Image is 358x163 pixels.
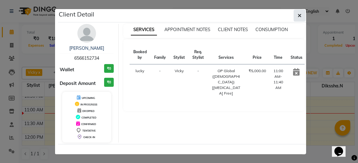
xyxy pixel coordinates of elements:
th: Time [270,45,287,64]
div: OP Global ([DEMOGRAPHIC_DATA]) [[MEDICAL_DATA] Free] [211,68,241,96]
h3: ₹0 [104,64,114,73]
span: 6566152734 [74,55,99,61]
span: TENTATIVE [82,129,96,132]
span: CONFIRMED [81,123,96,126]
span: UPCOMING [82,96,95,100]
img: avatar [77,24,96,43]
span: COMPLETED [81,116,96,119]
th: Stylist [170,45,189,64]
span: Vicky [175,68,184,73]
span: IN PROGRESS [80,103,97,106]
span: DROPPED [82,109,94,113]
th: Family [150,45,170,64]
th: Services [208,45,245,64]
span: Wallet [60,66,74,73]
span: CONSUMPTION [255,27,288,32]
h3: ₹0 [104,78,114,87]
iframe: chat widget [332,138,352,157]
span: SERVICES [131,24,157,35]
th: Price [245,45,270,64]
th: Req. Stylist [189,45,208,64]
td: 11:00 AM-11:40 AM [270,64,287,100]
th: Status [287,45,306,64]
span: CHECK-IN [83,136,95,139]
a: [PERSON_NAME] [69,45,104,51]
span: CLIENT NOTES [218,27,248,32]
th: Booked by [130,45,150,64]
span: Deposit Amount [60,80,96,87]
td: - [189,64,208,100]
h5: Client Detail [59,10,94,19]
div: ₹5,000.00 [249,68,266,74]
td: - [150,64,170,100]
span: APPOINTMENT NOTES [164,27,210,32]
td: lucky [130,64,150,100]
